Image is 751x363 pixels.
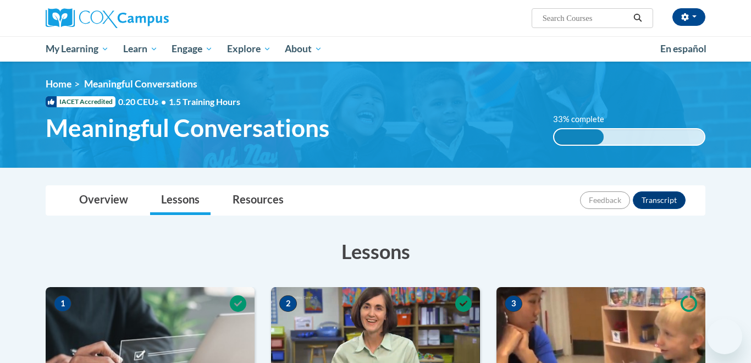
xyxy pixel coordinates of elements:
[505,295,522,312] span: 3
[46,113,329,142] span: Meaningful Conversations
[169,96,240,107] span: 1.5 Training Hours
[46,96,115,107] span: IACET Accredited
[161,96,166,107] span: •
[285,42,322,56] span: About
[123,42,158,56] span: Learn
[46,8,255,28] a: Cox Campus
[227,42,271,56] span: Explore
[54,295,71,312] span: 1
[150,186,211,215] a: Lessons
[46,8,169,28] img: Cox Campus
[580,191,630,209] button: Feedback
[707,319,742,354] iframe: Button to launch messaging window
[653,37,714,61] a: En español
[220,36,278,62] a: Explore
[633,191,686,209] button: Transcript
[29,36,722,62] div: Main menu
[629,12,646,25] button: Search
[554,129,604,145] div: 33% complete
[38,36,116,62] a: My Learning
[46,78,71,90] a: Home
[46,238,705,265] h3: Lessons
[164,36,220,62] a: Engage
[279,295,297,312] span: 2
[118,96,169,108] span: 0.20 CEUs
[660,43,706,54] span: En español
[672,8,705,26] button: Account Settings
[222,186,295,215] a: Resources
[68,186,139,215] a: Overview
[84,78,197,90] span: Meaningful Conversations
[278,36,330,62] a: About
[46,42,109,56] span: My Learning
[542,12,629,25] input: Search Courses
[116,36,165,62] a: Learn
[553,113,616,125] label: 33% complete
[172,42,213,56] span: Engage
